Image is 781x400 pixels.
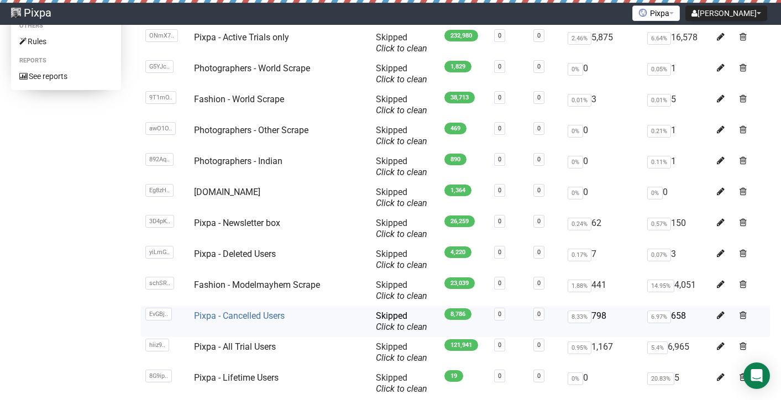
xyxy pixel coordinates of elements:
a: Click to clean [376,260,427,270]
a: Pixpa - Active Trials only [194,32,289,43]
a: Click to clean [376,352,427,363]
span: Skipped [376,310,427,332]
a: 0 [498,125,501,132]
a: Pixpa - Lifetime Users [194,372,279,383]
a: 0 [498,94,501,101]
a: 0 [537,187,541,194]
a: Click to clean [376,322,427,332]
td: 62 [563,213,643,244]
a: Pixpa - Deleted Users [194,249,276,259]
span: Skipped [376,94,427,115]
div: Open Intercom Messenger [743,362,770,389]
a: 0 [498,280,501,287]
span: 0.17% [568,249,591,261]
span: Skipped [376,280,427,301]
img: favicons [638,8,647,17]
a: 0 [537,310,541,318]
td: 4,051 [643,275,712,306]
td: 441 [563,275,643,306]
span: schSR.. [145,277,174,290]
td: 5 [643,90,712,120]
span: awO1O.. [145,122,176,135]
span: 26,259 [444,215,475,227]
span: 8,786 [444,308,471,320]
a: 0 [498,372,501,380]
span: 1,364 [444,185,471,196]
a: Pixpa - All Trial Users [194,341,276,352]
span: 1,829 [444,61,471,72]
span: 469 [444,123,466,134]
a: 0 [537,218,541,225]
a: Pixpa - Cancelled Users [194,310,285,321]
span: 0.01% [647,94,671,107]
td: 0 [563,182,643,213]
span: 4,220 [444,246,471,258]
a: 0 [537,249,541,256]
a: 0 [537,63,541,70]
span: ONmX7.. [145,29,178,42]
td: 0 [563,151,643,182]
span: 121,941 [444,339,478,351]
a: Photographers - Other Scrape [194,125,308,135]
td: 1 [643,151,712,182]
span: 6.64% [647,32,671,45]
a: Click to clean [376,74,427,85]
span: 23,039 [444,277,475,289]
td: 0 [643,182,712,213]
a: 0 [498,187,501,194]
span: Skipped [376,372,427,394]
button: [PERSON_NAME] [685,6,767,21]
span: 0.11% [647,156,671,169]
a: 0 [537,94,541,101]
a: 0 [537,125,541,132]
span: 8G9ip.. [145,370,172,382]
span: 19 [444,370,463,382]
span: Skipped [376,249,427,270]
span: 0.07% [647,249,671,261]
a: [DOMAIN_NAME] [194,187,260,197]
span: 232,980 [444,30,478,41]
span: 0% [647,187,663,199]
span: Skipped [376,125,427,146]
span: 0.24% [568,218,591,230]
a: See reports [11,67,121,85]
span: 0% [568,63,583,76]
td: 3 [563,90,643,120]
a: 0 [537,372,541,380]
button: Pixpa [632,6,680,21]
span: 0.21% [647,125,671,138]
a: Fashion - Modelmayhem Scrape [194,280,320,290]
span: Skipped [376,341,427,363]
a: Rules [11,33,121,50]
li: Reports [11,54,121,67]
img: 61fef24bf780093851acf261d7aa31aa [11,8,21,18]
span: 0.57% [647,218,671,230]
a: Click to clean [376,167,427,177]
span: 892Aq.. [145,153,174,166]
a: Pixpa - Newsletter box [194,218,280,228]
a: Click to clean [376,383,427,394]
a: 0 [498,341,501,349]
td: 6,965 [643,337,712,368]
a: 0 [498,63,501,70]
td: 7 [563,244,643,275]
td: 0 [563,59,643,90]
a: 0 [498,32,501,39]
span: EvGBj.. [145,308,172,320]
a: Click to clean [376,198,427,208]
td: 1,167 [563,337,643,368]
td: 5,875 [563,28,643,59]
td: 3 [643,244,712,275]
a: Click to clean [376,229,427,239]
span: 9T1mO.. [145,91,176,104]
a: 0 [537,280,541,287]
td: 0 [563,120,643,151]
span: Skipped [376,218,427,239]
a: Click to clean [376,43,427,54]
span: 38,713 [444,92,475,103]
li: Others [11,19,121,33]
a: 0 [537,156,541,163]
span: 0% [568,372,583,385]
span: hiiz9.. [145,339,169,351]
td: 16,578 [643,28,712,59]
